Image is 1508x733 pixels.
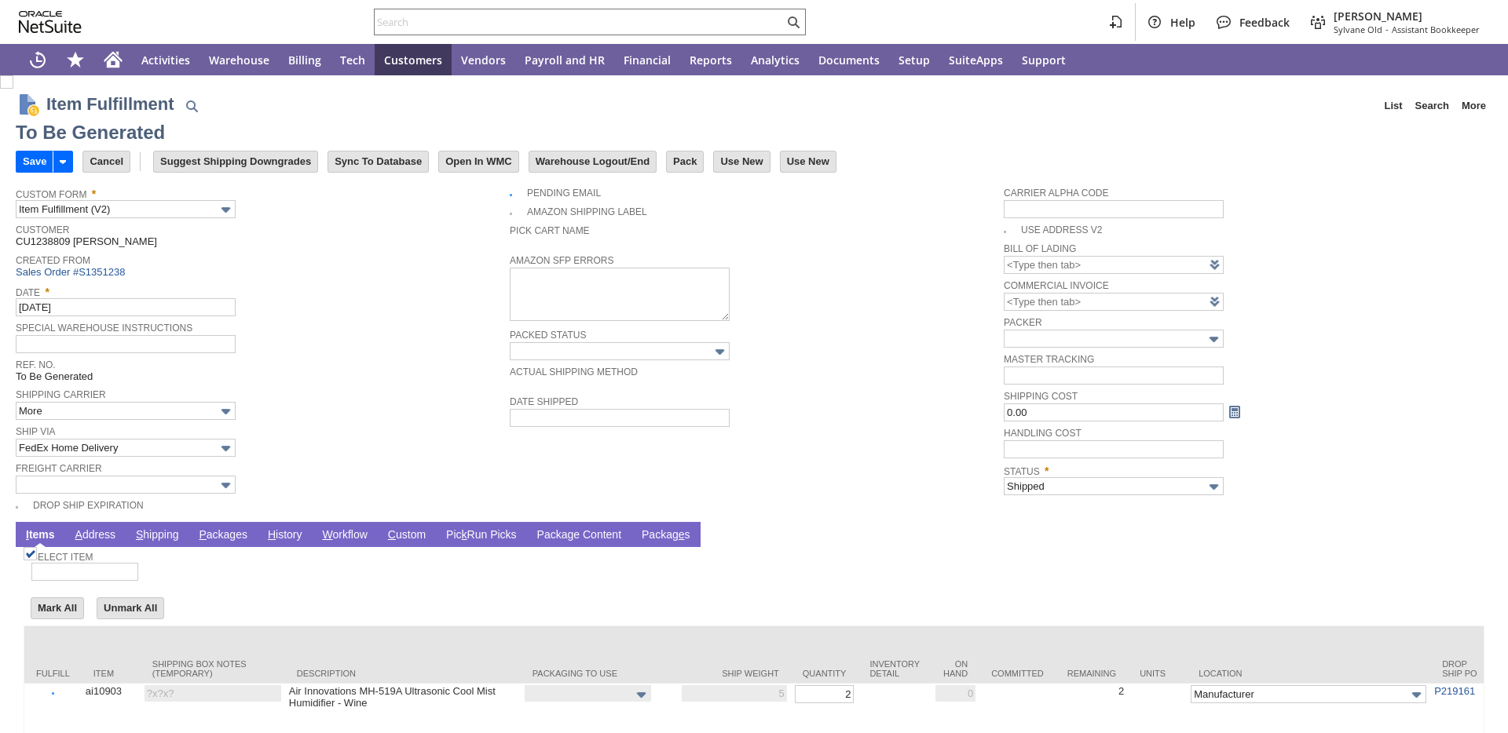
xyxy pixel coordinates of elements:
[1392,24,1480,35] span: Assistant Bookkeeper
[527,206,647,217] a: Amazon Shipping Label
[1170,15,1195,30] span: Help
[16,426,55,437] a: Ship Via
[442,528,520,543] a: PickRun Picks
[1334,24,1382,35] span: Sylvane Old
[16,189,86,200] a: Custom Form
[217,201,235,219] img: More Options
[16,359,56,370] a: Ref. No.
[510,330,586,341] a: Packed Status
[1004,391,1078,402] a: Shipping Cost
[690,669,779,678] div: Ship Weight
[217,439,235,458] img: More Options
[1012,44,1075,75] a: Support
[529,151,656,172] input: Warehouse Logout/End
[510,255,613,266] a: Amazon SFP Errors
[784,13,803,31] svg: Search
[328,151,428,172] input: Sync To Database
[991,669,1044,678] div: Committed
[1021,224,1102,235] a: Use Address V2
[33,500,144,511] a: Drop Ship Expiration
[1004,466,1040,477] a: Status
[510,396,578,407] a: Date Shipped
[16,120,165,145] div: To Be Generated
[195,528,251,543] a: Packages
[461,53,506,67] span: Vendors
[1334,9,1480,24] span: [PERSON_NAME]
[1004,428,1082,439] a: Handling Cost
[16,287,40,298] a: Date
[384,53,442,67] span: Customers
[16,151,53,172] input: Save
[375,44,452,75] a: Customers
[28,692,78,695] input: Fulfill
[614,44,680,75] a: Financial
[182,97,201,115] img: Quick Find
[19,44,57,75] a: Recent Records
[1004,243,1076,254] a: Bill Of Lading
[939,44,1012,75] a: SuiteApps
[1140,669,1175,678] div: Units
[1205,330,1223,348] img: More Options
[1004,188,1108,199] a: Carrier Alpha Code
[57,44,94,75] div: Shortcuts
[319,528,372,543] a: Workflow
[741,44,809,75] a: Analytics
[869,659,920,678] div: Inventory Detail
[141,53,190,67] span: Activities
[16,463,102,474] a: Freight Carrier
[818,53,880,67] span: Documents
[71,528,119,543] a: Address
[1004,256,1224,274] input: <Type then tab>
[1004,317,1041,328] a: Packer
[16,235,157,248] span: CU1238809 [PERSON_NAME]
[949,53,1003,67] span: SuiteApps
[16,389,106,400] a: Shipping Carrier
[1004,354,1094,365] a: Master Tracking
[1409,93,1455,119] a: Search
[690,53,732,67] span: Reports
[86,685,122,697] a: ai10903
[209,53,269,67] span: Warehouse
[132,44,199,75] a: Activities
[279,44,331,75] a: Billing
[510,366,638,377] a: Actual Shipping Method
[288,53,321,67] span: Billing
[452,44,515,75] a: Vendors
[154,151,317,172] input: Suggest Shipping Downgrades
[1464,525,1483,544] a: Unrolled view on
[75,528,82,541] span: A
[515,44,614,75] a: Payroll and HR
[510,225,590,236] a: Pick Cart Name
[1239,15,1290,30] span: Feedback
[1434,685,1475,697] a: P219161
[1385,24,1389,35] span: -
[527,188,601,199] a: Pending Email
[1004,293,1224,311] input: <Type then tab>
[632,686,650,704] img: More Options
[1442,659,1477,678] div: Drop Ship PO
[16,255,90,266] a: Created From
[97,598,163,618] input: Unmark All
[1004,280,1109,291] a: Commercial Invoice
[1199,669,1418,678] div: Location
[16,224,69,235] a: Customer
[31,598,83,618] input: Mark All
[1378,93,1408,119] a: List
[66,50,85,69] svg: Shortcuts
[93,669,129,678] div: Item
[36,669,70,678] div: Fulfill
[83,151,130,172] input: Cancel
[264,528,306,543] a: History
[1067,669,1116,678] div: Remaining
[1226,403,1243,421] a: Calculate
[751,53,800,67] span: Analytics
[136,528,143,541] span: S
[19,11,82,33] svg: logo
[28,50,47,69] svg: Recent Records
[1205,478,1223,496] img: More Options
[22,528,59,543] a: Items
[533,528,625,543] a: Package Content
[26,528,29,541] span: I
[340,53,365,67] span: Tech
[375,13,784,31] input: Search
